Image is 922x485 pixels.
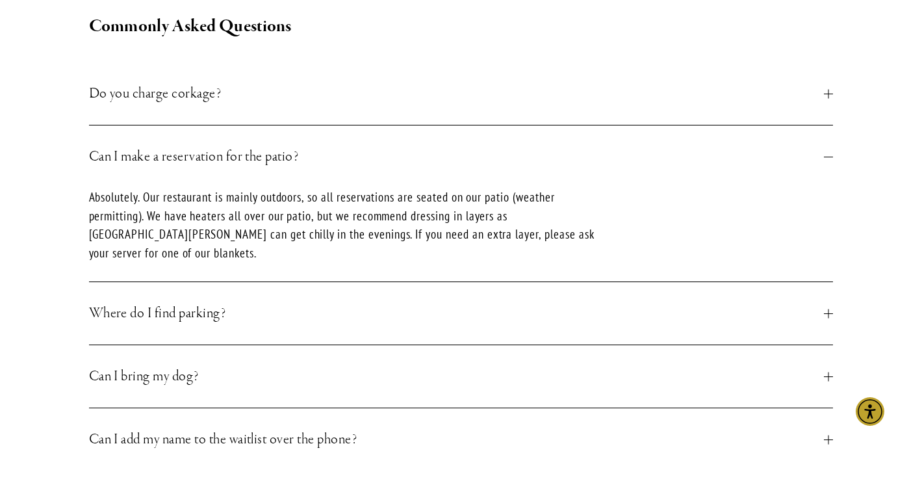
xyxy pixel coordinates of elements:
div: Accessibility Menu [856,397,884,426]
button: Can I make a reservation for the patio? [89,125,834,188]
span: Do you charge corkage? [89,82,825,105]
span: Can I make a reservation for the patio? [89,145,825,168]
h2: Commonly Asked Questions [89,13,834,40]
span: Where do I find parking? [89,302,825,325]
button: Can I add my name to the waitlist over the phone? [89,408,834,471]
span: Can I bring my dog? [89,365,825,388]
p: Absolutely. Our restaurant is mainly outdoors, so all reservations are seated on our patio (weath... [89,188,610,262]
div: Can I make a reservation for the patio? [89,188,834,282]
button: Do you charge corkage? [89,62,834,125]
button: Where do I find parking? [89,282,834,345]
span: Can I add my name to the waitlist over the phone? [89,428,825,451]
button: Can I bring my dog? [89,345,834,408]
